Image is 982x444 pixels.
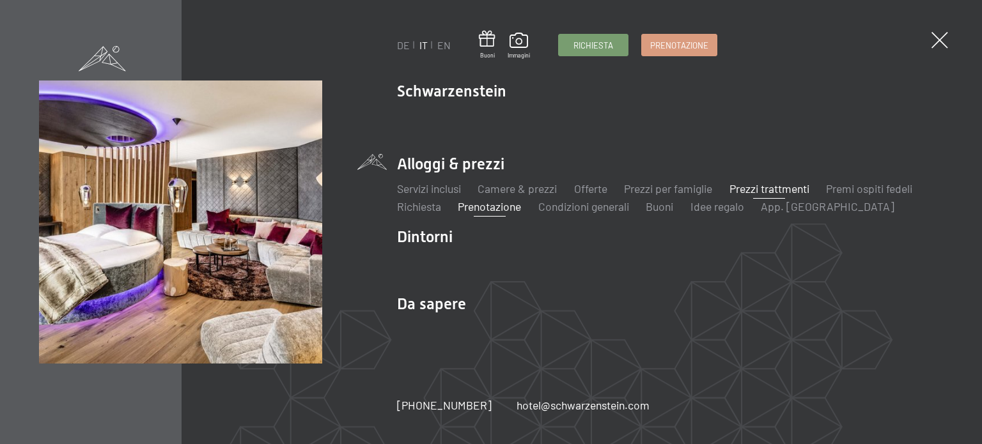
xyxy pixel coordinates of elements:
a: Prenotazione [458,199,521,213]
a: Prezzi per famiglie [624,181,712,195]
a: IT [419,39,428,51]
a: Condizioni generali [538,199,629,213]
a: Richiesta [397,199,441,213]
a: Prenotazione [642,34,717,56]
a: Offerte [574,181,607,195]
a: Buoni [479,31,495,59]
a: Immagini [508,33,530,59]
a: Richiesta [559,34,628,56]
a: Idee regalo [690,199,744,213]
a: Camere & prezzi [478,181,557,195]
a: hotel@schwarzenstein.com [517,397,650,413]
a: Buoni [646,199,673,213]
a: EN [437,39,451,51]
a: Prezzi trattmenti [729,181,809,195]
span: Immagini [508,52,530,59]
a: App. [GEOGRAPHIC_DATA] [761,199,894,213]
span: [PHONE_NUMBER] [397,398,492,412]
span: Buoni [479,52,495,59]
a: Premi ospiti fedeli [826,181,912,195]
a: DE [397,39,410,51]
a: Servizi inclusi [397,181,461,195]
span: Richiesta [573,40,613,51]
span: Prenotazione [650,40,708,51]
a: [PHONE_NUMBER] [397,397,492,413]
